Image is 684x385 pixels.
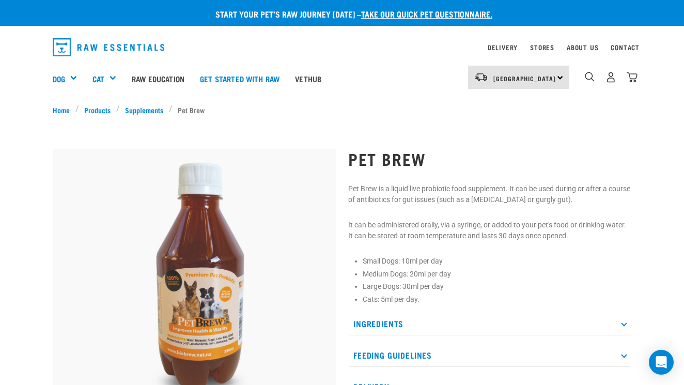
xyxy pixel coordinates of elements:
[493,76,556,80] span: [GEOGRAPHIC_DATA]
[120,104,169,115] a: Supplements
[363,269,631,280] li: Medium Dogs: 20ml per day
[53,104,631,115] nav: breadcrumbs
[348,312,631,335] p: Ingredients
[585,72,595,82] img: home-icon-1@2x.png
[348,183,631,205] p: Pet Brew is a liquid live probiotic food supplement. It can be used during or after a course of a...
[363,281,631,292] li: Large Dogs: 30ml per day
[611,45,640,49] a: Contact
[361,11,492,16] a: take our quick pet questionnaire.
[567,45,598,49] a: About Us
[44,34,640,60] nav: dropdown navigation
[124,58,192,99] a: Raw Education
[474,72,488,82] img: van-moving.png
[363,256,631,267] li: Small Dogs: 10ml per day
[53,73,65,85] a: Dog
[348,149,631,168] h1: Pet Brew
[627,72,638,83] img: home-icon@2x.png
[53,104,75,115] a: Home
[363,294,631,305] li: Cats: 5ml per day.
[348,344,631,367] p: Feeding Guidelines
[348,220,631,241] p: It can be administered orally, via a syringe, or added to your pet's food or drinking water. It c...
[488,45,518,49] a: Delivery
[649,350,674,375] div: Open Intercom Messenger
[192,58,287,99] a: Get started with Raw
[79,104,116,115] a: Products
[53,38,164,56] img: Raw Essentials Logo
[287,58,329,99] a: Vethub
[605,72,616,83] img: user.png
[530,45,554,49] a: Stores
[92,73,104,85] a: Cat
